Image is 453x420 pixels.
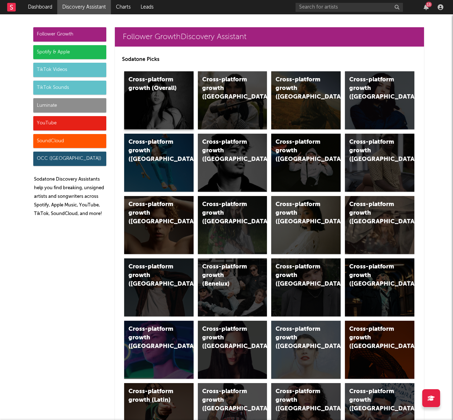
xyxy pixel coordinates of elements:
[33,98,106,113] div: Luminate
[345,258,414,316] a: Cross-platform growth ([GEOGRAPHIC_DATA])
[345,196,414,254] a: Cross-platform growth ([GEOGRAPHIC_DATA])
[198,71,267,129] a: Cross-platform growth ([GEOGRAPHIC_DATA])
[33,116,106,130] div: YouTube
[276,325,324,351] div: Cross-platform growth ([GEOGRAPHIC_DATA])
[426,2,432,7] div: 13
[198,321,267,379] a: Cross-platform growth ([GEOGRAPHIC_DATA])
[33,45,106,59] div: Spotify & Apple
[271,196,341,254] a: Cross-platform growth ([GEOGRAPHIC_DATA])
[349,263,398,288] div: Cross-platform growth ([GEOGRAPHIC_DATA])
[198,134,267,192] a: Cross-platform growth ([GEOGRAPHIC_DATA])
[202,138,251,164] div: Cross-platform growth ([GEOGRAPHIC_DATA])
[115,27,424,47] a: Follower GrowthDiscovery Assistant
[33,27,106,42] div: Follower Growth
[202,200,251,226] div: Cross-platform growth ([GEOGRAPHIC_DATA])
[202,387,251,413] div: Cross-platform growth ([GEOGRAPHIC_DATA])
[349,325,398,351] div: Cross-platform growth ([GEOGRAPHIC_DATA])
[276,200,324,226] div: Cross-platform growth ([GEOGRAPHIC_DATA])
[33,152,106,166] div: OCC ([GEOGRAPHIC_DATA])
[276,263,324,288] div: Cross-platform growth ([GEOGRAPHIC_DATA])
[34,175,106,218] p: Sodatone Discovery Assistants help you find breaking, unsigned artists and songwriters across Spo...
[345,71,414,129] a: Cross-platform growth ([GEOGRAPHIC_DATA])
[124,71,194,129] a: Cross-platform growth (Overall)
[128,325,177,351] div: Cross-platform growth ([GEOGRAPHIC_DATA])
[124,134,194,192] a: Cross-platform growth ([GEOGRAPHIC_DATA])
[276,138,324,164] div: Cross-platform growth ([GEOGRAPHIC_DATA]/GSA)
[202,263,251,288] div: Cross-platform growth (Benelux)
[128,387,177,405] div: Cross-platform growth (Latin)
[128,200,177,226] div: Cross-platform growth ([GEOGRAPHIC_DATA])
[122,55,417,64] p: Sodatone Picks
[271,71,341,129] a: Cross-platform growth ([GEOGRAPHIC_DATA])
[33,81,106,95] div: TikTok Sounds
[128,263,177,288] div: Cross-platform growth ([GEOGRAPHIC_DATA])
[271,258,341,316] a: Cross-platform growth ([GEOGRAPHIC_DATA])
[33,63,106,77] div: TikTok Videos
[128,138,177,164] div: Cross-platform growth ([GEOGRAPHIC_DATA])
[296,3,403,12] input: Search for artists
[349,387,398,413] div: Cross-platform growth ([GEOGRAPHIC_DATA])
[345,134,414,192] a: Cross-platform growth ([GEOGRAPHIC_DATA])
[276,76,324,101] div: Cross-platform growth ([GEOGRAPHIC_DATA])
[202,76,251,101] div: Cross-platform growth ([GEOGRAPHIC_DATA])
[128,76,177,93] div: Cross-platform growth (Overall)
[33,134,106,148] div: SoundCloud
[349,200,398,226] div: Cross-platform growth ([GEOGRAPHIC_DATA])
[124,196,194,254] a: Cross-platform growth ([GEOGRAPHIC_DATA])
[124,321,194,379] a: Cross-platform growth ([GEOGRAPHIC_DATA])
[276,387,324,413] div: Cross-platform growth ([GEOGRAPHIC_DATA])
[271,134,341,192] a: Cross-platform growth ([GEOGRAPHIC_DATA]/GSA)
[345,321,414,379] a: Cross-platform growth ([GEOGRAPHIC_DATA])
[198,196,267,254] a: Cross-platform growth ([GEOGRAPHIC_DATA])
[424,4,429,10] button: 13
[124,258,194,316] a: Cross-platform growth ([GEOGRAPHIC_DATA])
[202,325,251,351] div: Cross-platform growth ([GEOGRAPHIC_DATA])
[271,321,341,379] a: Cross-platform growth ([GEOGRAPHIC_DATA])
[349,76,398,101] div: Cross-platform growth ([GEOGRAPHIC_DATA])
[198,258,267,316] a: Cross-platform growth (Benelux)
[349,138,398,164] div: Cross-platform growth ([GEOGRAPHIC_DATA])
